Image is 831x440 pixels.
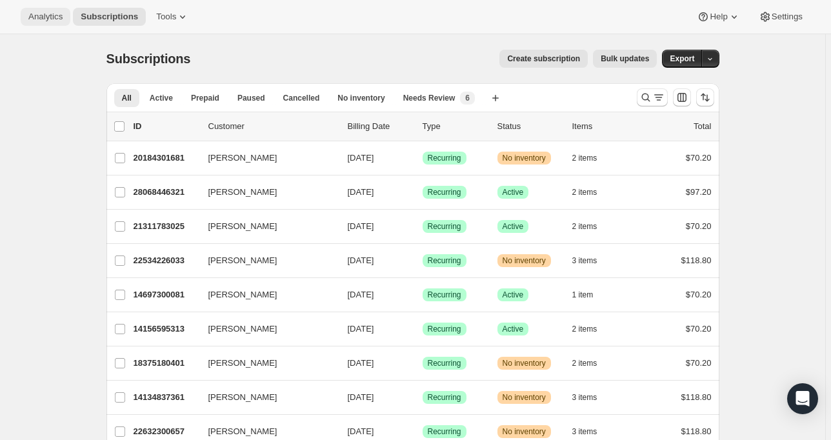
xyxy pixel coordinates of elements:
[503,290,524,300] span: Active
[134,152,198,165] p: 20184301681
[237,93,265,103] span: Paused
[503,153,546,163] span: No inventory
[572,320,612,338] button: 2 items
[134,354,712,372] div: 18375180401[PERSON_NAME][DATE]SuccessRecurringWarningNo inventory2 items$70.20
[348,153,374,163] span: [DATE]
[208,254,277,267] span: [PERSON_NAME]
[428,153,461,163] span: Recurring
[696,88,714,106] button: Sort the results
[134,120,198,133] p: ID
[503,255,546,266] span: No inventory
[156,12,176,22] span: Tools
[686,187,712,197] span: $97.20
[428,324,461,334] span: Recurring
[348,187,374,197] span: [DATE]
[134,149,712,167] div: 20184301681[PERSON_NAME][DATE]SuccessRecurringWarningNo inventory2 items$70.20
[572,221,597,232] span: 2 items
[673,88,691,106] button: Customize table column order and visibility
[134,288,198,301] p: 14697300081
[689,8,748,26] button: Help
[28,12,63,22] span: Analytics
[150,93,173,103] span: Active
[428,426,461,437] span: Recurring
[572,388,612,406] button: 3 items
[208,357,277,370] span: [PERSON_NAME]
[572,153,597,163] span: 2 items
[572,324,597,334] span: 2 items
[201,353,330,374] button: [PERSON_NAME]
[499,50,588,68] button: Create subscription
[497,120,562,133] p: Status
[134,357,198,370] p: 18375180401
[134,391,198,404] p: 14134837361
[751,8,810,26] button: Settings
[428,290,461,300] span: Recurring
[681,255,712,265] span: $118.80
[686,358,712,368] span: $70.20
[572,286,608,304] button: 1 item
[572,120,637,133] div: Items
[681,426,712,436] span: $118.80
[428,392,461,403] span: Recurring
[201,285,330,305] button: [PERSON_NAME]
[465,93,470,103] span: 6
[201,387,330,408] button: [PERSON_NAME]
[73,8,146,26] button: Subscriptions
[134,425,198,438] p: 22632300657
[208,186,277,199] span: [PERSON_NAME]
[772,12,803,22] span: Settings
[348,392,374,402] span: [DATE]
[201,319,330,339] button: [PERSON_NAME]
[503,392,546,403] span: No inventory
[593,50,657,68] button: Bulk updates
[348,324,374,334] span: [DATE]
[428,358,461,368] span: Recurring
[134,120,712,133] div: IDCustomerBilling DateTypeStatusItemsTotal
[572,217,612,235] button: 2 items
[637,88,668,106] button: Search and filter results
[503,358,546,368] span: No inventory
[572,426,597,437] span: 3 items
[348,120,412,133] p: Billing Date
[686,221,712,231] span: $70.20
[134,183,712,201] div: 28068446321[PERSON_NAME][DATE]SuccessRecurringSuccessActive2 items$97.20
[503,324,524,334] span: Active
[201,148,330,168] button: [PERSON_NAME]
[572,183,612,201] button: 2 items
[122,93,132,103] span: All
[283,93,320,103] span: Cancelled
[348,426,374,436] span: [DATE]
[694,120,711,133] p: Total
[208,425,277,438] span: [PERSON_NAME]
[134,320,712,338] div: 14156595313[PERSON_NAME][DATE]SuccessRecurringSuccessActive2 items$70.20
[106,52,191,66] span: Subscriptions
[572,255,597,266] span: 3 items
[710,12,727,22] span: Help
[208,120,337,133] p: Customer
[134,220,198,233] p: 21311783025
[134,186,198,199] p: 28068446321
[191,93,219,103] span: Prepaid
[787,383,818,414] div: Open Intercom Messenger
[428,221,461,232] span: Recurring
[201,182,330,203] button: [PERSON_NAME]
[134,252,712,270] div: 22534226033[PERSON_NAME][DATE]SuccessRecurringWarningNo inventory3 items$118.80
[201,216,330,237] button: [PERSON_NAME]
[503,426,546,437] span: No inventory
[403,93,456,103] span: Needs Review
[134,286,712,304] div: 14697300081[PERSON_NAME][DATE]SuccessRecurringSuccessActive1 item$70.20
[348,221,374,231] span: [DATE]
[134,217,712,235] div: 21311783025[PERSON_NAME][DATE]SuccessRecurringSuccessActive2 items$70.20
[208,288,277,301] span: [PERSON_NAME]
[686,324,712,334] span: $70.20
[485,89,506,107] button: Create new view
[208,391,277,404] span: [PERSON_NAME]
[134,323,198,335] p: 14156595313
[601,54,649,64] span: Bulk updates
[337,93,385,103] span: No inventory
[208,220,277,233] span: [PERSON_NAME]
[572,358,597,368] span: 2 items
[208,323,277,335] span: [PERSON_NAME]
[134,254,198,267] p: 22534226033
[428,187,461,197] span: Recurring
